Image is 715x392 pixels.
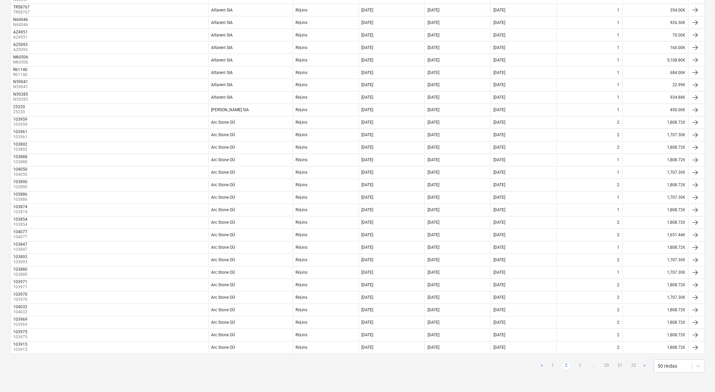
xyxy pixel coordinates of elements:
[617,270,620,275] div: 1
[617,133,620,138] div: 2
[13,67,27,72] div: R61140
[549,362,557,370] a: Page 1
[362,33,374,38] div: [DATE]
[617,8,620,13] div: 1
[296,108,307,113] div: Rēķins
[428,270,439,275] div: [DATE]
[296,208,307,213] div: Rēķins
[617,45,620,50] div: 1
[428,320,439,325] div: [DATE]
[622,67,688,78] div: 684.00€
[617,33,620,38] div: 1
[622,92,688,103] div: 934.88€
[13,34,29,40] p: AZ4951
[622,30,688,41] div: 70.00€
[493,120,505,125] div: [DATE]
[362,145,374,150] div: [DATE]
[296,345,307,350] div: Rēķins
[493,8,505,13] div: [DATE]
[493,158,505,163] div: [DATE]
[296,320,307,325] div: Rēķins
[622,305,688,316] div: 1,808.72€
[13,260,29,265] p: 103893
[362,333,374,338] div: [DATE]
[211,345,235,350] div: Arc Stone OÜ
[362,283,374,288] div: [DATE]
[296,270,307,275] div: Rēķins
[362,295,374,300] div: [DATE]
[616,362,624,370] a: Page 21
[428,258,439,263] div: [DATE]
[362,133,374,138] div: [DATE]
[362,70,374,75] div: [DATE]
[428,195,439,200] div: [DATE]
[362,320,374,325] div: [DATE]
[493,208,505,213] div: [DATE]
[493,320,505,325] div: [DATE]
[13,22,29,28] p: N60046
[296,158,307,163] div: Rēķins
[13,117,27,122] div: 103959
[362,233,374,238] div: [DATE]
[211,8,233,13] div: Alfarent SIA
[13,59,30,65] p: M60506
[362,158,374,163] div: [DATE]
[617,345,620,350] div: 2
[296,20,307,25] div: Rēķins
[13,310,29,315] p: 104032
[13,122,29,128] p: 103959
[428,20,439,25] div: [DATE]
[13,185,29,190] p: 103890
[13,235,29,240] p: 104077
[13,192,27,197] div: 103886
[428,158,439,163] div: [DATE]
[576,362,584,370] a: Page 3
[622,80,688,91] div: 22.99€
[617,333,620,338] div: 2
[296,145,307,150] div: Rēķins
[211,295,235,300] div: Arc Stone OÜ
[493,108,505,113] div: [DATE]
[428,45,439,50] div: [DATE]
[211,245,235,250] div: Arc Stone OÜ
[428,308,439,313] div: [DATE]
[296,120,307,125] div: Rēķins
[296,233,307,238] div: Rēķins
[13,130,27,134] div: 103961
[493,233,505,238] div: [DATE]
[622,342,688,353] div: 1,808.72€
[493,45,505,50] div: [DATE]
[13,17,28,22] div: N60046
[13,30,28,34] div: AZ4951
[362,108,374,113] div: [DATE]
[622,17,688,28] div: 926.30€
[13,97,29,103] p: N59285
[13,242,27,247] div: 103847
[641,362,649,370] a: Next page
[211,145,235,150] div: Arc Stone OÜ
[493,20,505,25] div: [DATE]
[296,333,307,338] div: Rēķins
[296,195,307,200] div: Rēķins
[211,220,235,225] div: Arc Stone OÜ
[622,330,688,341] div: 1,808.72€
[362,208,374,213] div: [DATE]
[13,347,29,353] p: 103915
[617,245,620,250] div: 1
[13,335,29,340] p: 103975
[362,120,374,125] div: [DATE]
[622,255,688,266] div: 1,707.30€
[296,45,307,50] div: Rēķins
[296,133,307,138] div: Rēķins
[13,134,29,140] p: 103961
[13,92,28,97] div: N59285
[617,58,620,63] div: 1
[362,20,374,25] div: [DATE]
[296,183,307,188] div: Rēķins
[13,292,27,297] div: 103970
[622,230,688,241] div: 1,651.44€
[428,245,439,250] div: [DATE]
[13,272,29,278] p: 103880
[13,255,27,260] div: 103893
[617,233,620,238] div: 2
